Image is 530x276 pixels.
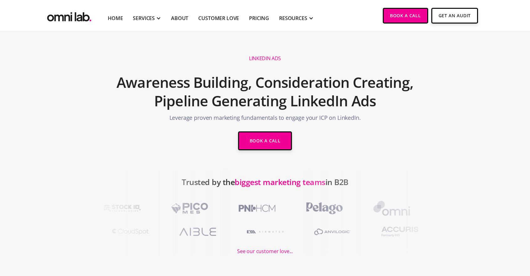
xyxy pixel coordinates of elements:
a: About [171,14,188,22]
img: A1RWATER [238,223,293,241]
h2: Trusted by the in B2B [182,174,348,199]
a: Home [108,14,123,22]
iframe: Chat Widget [499,246,530,276]
a: See our customer love... [237,241,293,256]
a: home [46,8,93,23]
div: SERVICES [133,14,155,22]
p: Leverage proven marketing fundamentals to engage your ICP on LinkedIn. [169,114,361,125]
h1: LinkedIn Ads [249,55,281,62]
a: Customer Love [198,14,239,22]
a: Book a Call [238,131,292,150]
img: Omni Lab: B2B SaaS Demand Generation Agency [46,8,93,23]
a: Book a Call [383,8,428,24]
img: PNI [229,199,284,217]
div: See our customer love... [237,247,293,256]
a: Pricing [249,14,269,22]
span: biggest marketing teams [235,177,325,187]
div: RESOURCES [279,14,307,22]
h2: Awareness Building, Consideration Creating, Pipeline Generating LinkedIn Ads [116,70,414,114]
a: Get An Audit [431,8,478,24]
